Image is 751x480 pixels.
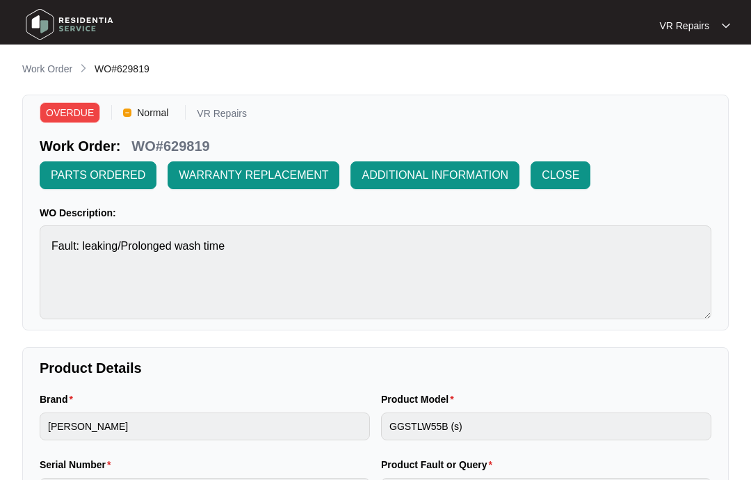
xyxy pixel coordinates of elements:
textarea: Fault: leaking/Prolonged wash time [40,225,711,319]
img: dropdown arrow [722,22,730,29]
img: chevron-right [78,63,89,74]
button: ADDITIONAL INFORMATION [350,161,519,189]
input: Brand [40,413,370,440]
p: VR Repairs [659,19,709,33]
input: Product Model [381,413,711,440]
p: Product Details [40,358,711,378]
img: Vercel Logo [123,109,131,117]
p: Work Order: [40,136,120,156]
p: WO Description: [40,206,711,220]
span: WO#629819 [95,63,150,74]
button: WARRANTY REPLACEMENT [168,161,339,189]
span: CLOSE [542,167,579,184]
label: Product Model [381,392,460,406]
img: residentia service logo [21,3,118,45]
span: OVERDUE [40,102,100,123]
a: Work Order [19,62,75,77]
p: VR Repairs [197,109,247,123]
span: PARTS ORDERED [51,167,145,184]
span: ADDITIONAL INFORMATION [362,167,508,184]
button: PARTS ORDERED [40,161,156,189]
label: Product Fault or Query [381,458,498,472]
label: Brand [40,392,79,406]
p: WO#629819 [131,136,209,156]
span: WARRANTY REPLACEMENT [179,167,328,184]
button: CLOSE [531,161,590,189]
label: Serial Number [40,458,116,472]
p: Work Order [22,62,72,76]
span: Normal [131,102,174,123]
